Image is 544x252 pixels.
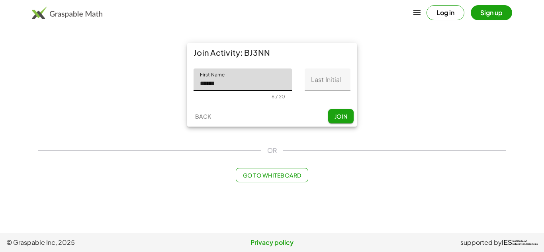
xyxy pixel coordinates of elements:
span: OR [267,146,277,155]
div: Join Activity: BJ3NN [187,43,357,62]
span: Join [334,113,347,120]
button: Sign up [471,5,512,20]
a: Privacy policy [184,238,361,247]
button: Back [190,109,216,123]
div: 6 / 20 [272,94,285,100]
span: IES [502,239,512,246]
button: Join [328,109,354,123]
span: © Graspable Inc, 2025 [6,238,184,247]
a: IESInstitute ofEducation Sciences [502,238,538,247]
button: Go to Whiteboard [236,168,308,182]
button: Log in [427,5,464,20]
span: supported by [460,238,502,247]
span: Institute of Education Sciences [513,240,538,246]
span: Back [195,113,211,120]
span: Go to Whiteboard [243,172,301,179]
